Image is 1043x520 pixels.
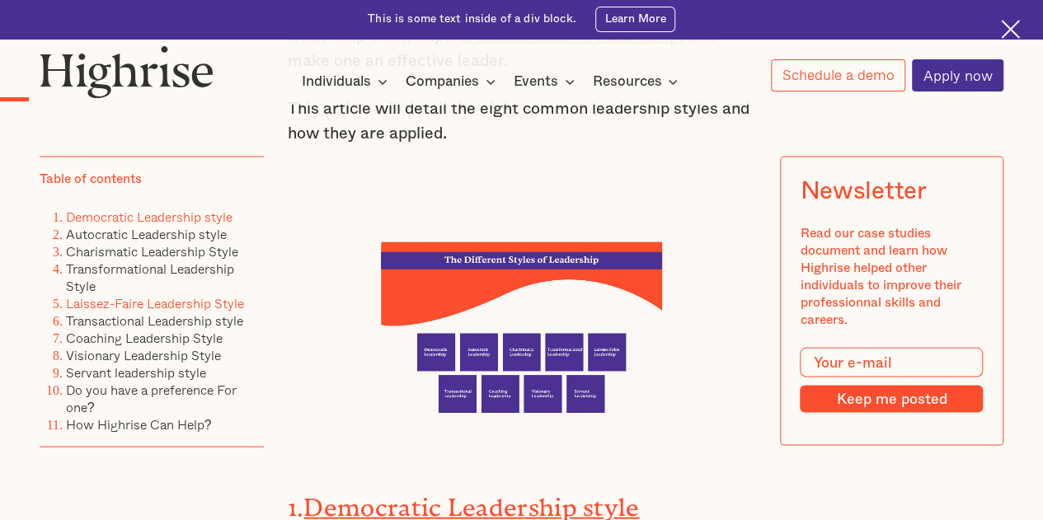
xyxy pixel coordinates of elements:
[514,72,580,91] div: Events
[66,207,233,227] a: Democratic Leadership style
[66,259,234,296] a: Transformational Leadership Style
[800,224,983,328] div: Read our case studies document and learn how Highrise helped other individuals to improve their p...
[595,7,675,32] a: Learn More
[514,72,558,91] div: Events
[288,96,756,145] p: This article will detail the eight common leadership styles and how they are applied.
[800,176,926,204] div: Newsletter
[66,328,223,348] a: Coaching Leadership Style
[66,293,244,313] a: Laissez-Faire Leadership Style
[66,311,243,330] a: Transactional Leadership style
[66,380,237,417] a: Do you have a preference For one?
[912,59,1003,91] a: Apply now
[66,415,212,434] a: How Highrise Can Help?
[288,493,304,508] strong: 1.
[302,72,392,91] div: Individuals
[40,170,142,187] div: Table of contents
[66,363,206,382] a: Servant leadership style
[40,45,214,98] img: Highrise logo
[406,72,479,91] div: Companies
[66,224,227,244] a: Autocratic Leadership style
[303,493,639,508] a: Democratic Leadership style
[381,241,662,429] img: An infographic listing the various styles of leadership.
[1001,20,1020,39] img: Cross icon
[771,59,905,91] a: Schedule a demo
[592,72,661,91] div: Resources
[302,72,371,91] div: Individuals
[66,241,238,261] a: Charismatic Leadership Style
[800,385,983,412] input: Keep me posted
[800,348,983,413] form: Modal Form
[800,348,983,377] input: Your e-mail
[368,12,576,27] div: This is some text inside of a div block.
[66,345,221,365] a: Visionary Leadership Style
[406,72,500,91] div: Companies
[592,72,683,91] div: Resources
